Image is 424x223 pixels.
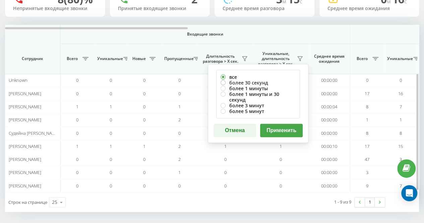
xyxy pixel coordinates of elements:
td: 00:00:00 [308,74,350,87]
span: 0 [400,77,402,83]
span: 0 [110,91,112,97]
span: 1 [178,169,181,175]
span: 1 [280,143,282,149]
span: [PERSON_NAME] [9,143,41,149]
div: Среднее время разговора [223,6,306,11]
span: 0 [76,169,78,175]
span: [PERSON_NAME] [9,91,41,97]
span: 0 [110,183,112,189]
span: 0 [143,77,145,83]
div: Принятые входящие звонки [118,6,202,11]
span: [PERSON_NAME] [9,117,41,123]
span: Сотрудник [11,56,54,61]
span: 2 [178,143,181,149]
span: Всего [64,56,80,61]
span: 1 [178,104,181,110]
span: Уникальные, длительность разговора > Х сек. [256,51,295,67]
span: 0 [143,130,145,136]
td: 00:00:00 [308,87,350,100]
span: 0 [76,130,78,136]
span: Длительность разговора > Х сек. [201,54,240,64]
span: 0 [76,91,78,97]
span: 8 [366,104,368,110]
span: Пропущенные [164,56,191,61]
span: 2 [178,117,181,123]
span: 0 [110,117,112,123]
span: 16 [398,91,403,97]
span: 0 [224,169,227,175]
span: 1 [110,143,112,149]
a: 1 [365,198,375,207]
label: более 3 минут [221,103,296,108]
span: 7 [400,104,402,110]
span: 0 [110,156,112,162]
span: 0 [76,117,78,123]
span: 17 [365,143,369,149]
span: 0 [143,91,145,97]
span: 1 [400,117,402,123]
span: 8 [366,130,368,136]
label: более 1 минуты [221,86,296,91]
span: 1 [143,143,145,149]
span: [PERSON_NAME] [9,169,41,175]
label: все [221,74,296,80]
span: 0 [224,183,227,189]
span: 1 [76,143,78,149]
span: 3 [366,169,368,175]
span: 1 [366,117,368,123]
div: Open Intercom Messenger [401,185,417,201]
span: 0 [110,169,112,175]
div: Непринятые входящие звонки [13,6,97,11]
span: 47 [365,156,369,162]
span: 0 [178,77,181,83]
span: 0 [143,104,145,110]
span: Unknown [9,77,27,83]
span: 7 [400,183,402,189]
td: 00:00:10 [308,140,350,153]
span: [PERSON_NAME] [9,104,41,110]
button: Применить [260,124,303,137]
span: [PERSON_NAME] [9,183,41,189]
span: 1 [76,104,78,110]
label: более 1 минуты и 30 секунд [221,91,296,103]
td: 00:00:04 [308,100,350,113]
span: 0 [280,169,282,175]
span: 8 [400,130,402,136]
span: 2 [178,156,181,162]
span: Входящие звонки [78,32,332,37]
div: 25 [52,199,57,206]
span: Уникальные [97,56,121,61]
span: 9 [366,183,368,189]
span: 0 [110,130,112,136]
td: 00:00:00 [308,153,350,166]
label: более 5 минут [221,108,296,114]
span: 0 [143,169,145,175]
span: 0 [143,156,145,162]
span: Судейна [PERSON_NAME] [9,130,59,136]
span: Строк на странице [8,199,47,205]
span: 0 [76,183,78,189]
span: 0 [178,130,181,136]
span: 0 [76,156,78,162]
td: 00:00:00 [308,166,350,179]
span: 0 [76,77,78,83]
span: 15 [398,143,403,149]
span: 1 [110,104,112,110]
span: 0 [366,77,368,83]
span: 0 [178,183,181,189]
span: Всего [354,56,370,61]
span: 0 [178,91,181,97]
span: 0 [110,77,112,83]
span: 0 [280,183,282,189]
span: Уникальные [387,56,411,61]
span: Среднее время ожидания [313,54,345,64]
span: 17 [365,91,369,97]
span: Новые [131,56,147,61]
span: 3 [400,156,402,162]
span: 0 [143,183,145,189]
label: более 30 секунд [221,80,296,86]
td: 00:00:00 [308,179,350,192]
span: 0 [224,156,227,162]
span: 0 [143,117,145,123]
button: Отмена [214,124,256,137]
